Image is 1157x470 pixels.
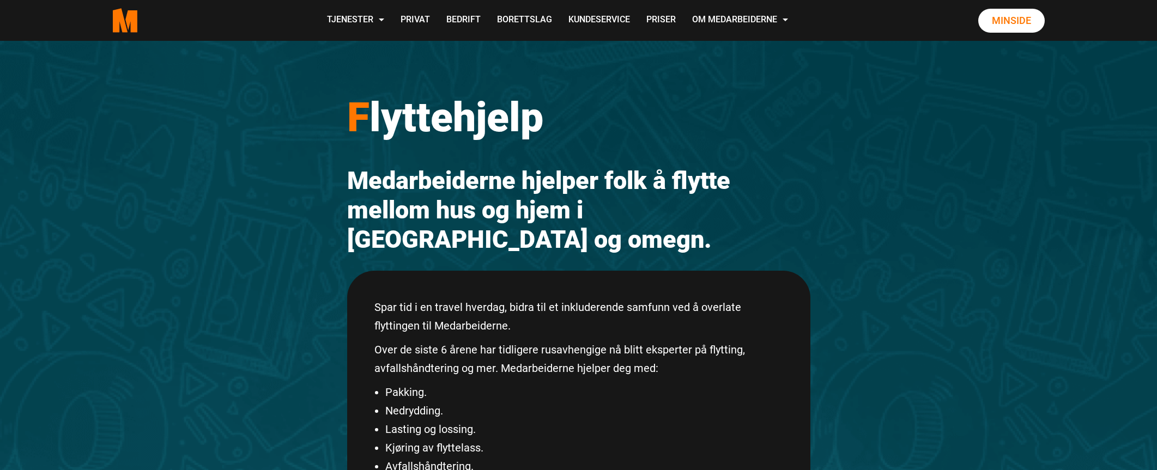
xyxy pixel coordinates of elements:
a: Minside [978,9,1045,33]
a: Om Medarbeiderne [684,1,796,40]
a: Privat [392,1,438,40]
p: Over de siste 6 årene har tidligere rusavhengige nå blitt eksperter på flytting, avfallshåndterin... [374,340,783,377]
li: Lasting og lossing. [385,420,783,438]
a: Borettslag [489,1,560,40]
p: Spar tid i en travel hverdag, bidra til et inkluderende samfunn ved å overlate flyttingen til Med... [374,298,783,335]
h1: lyttehjelp [347,93,810,142]
span: F [347,93,369,141]
li: Pakking. [385,383,783,401]
li: Nedrydding. [385,401,783,420]
a: Bedrift [438,1,489,40]
h2: Medarbeiderne hjelper folk å flytte mellom hus og hjem i [GEOGRAPHIC_DATA] og omegn. [347,166,810,254]
a: Priser [638,1,684,40]
li: Kjøring av flyttelass. [385,438,783,457]
a: Kundeservice [560,1,638,40]
a: Tjenester [319,1,392,40]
